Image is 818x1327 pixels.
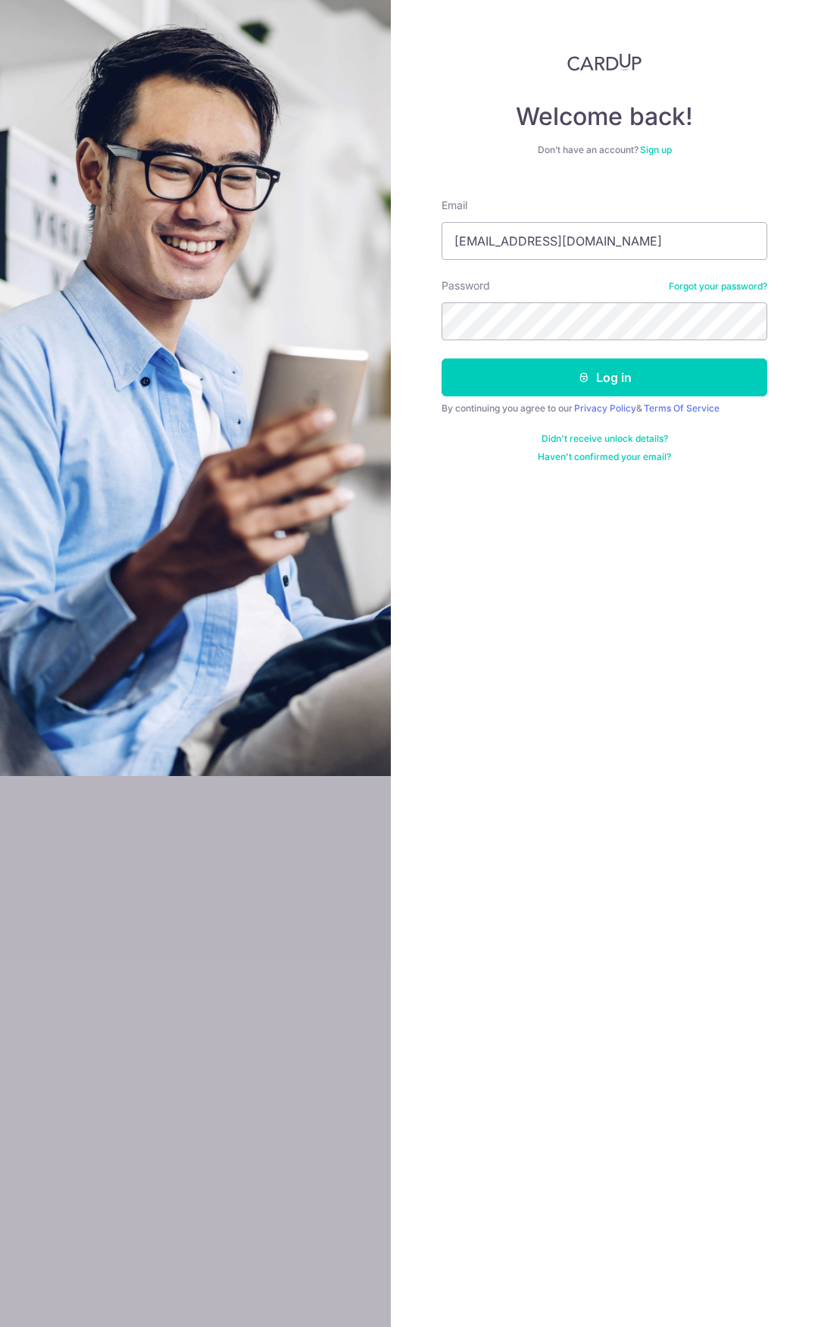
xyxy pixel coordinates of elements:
img: CardUp Logo [567,53,642,71]
label: Email [442,198,467,213]
div: By continuing you agree to our & [442,402,767,415]
a: Didn't receive unlock details? [542,433,668,445]
a: Sign up [640,144,672,155]
a: Privacy Policy [574,402,636,414]
input: Enter your Email [442,222,767,260]
div: Don’t have an account? [442,144,767,156]
a: Terms Of Service [644,402,720,414]
button: Log in [442,358,767,396]
label: Password [442,278,490,293]
h4: Welcome back! [442,102,767,132]
a: Forgot your password? [669,280,767,293]
a: Haven't confirmed your email? [538,451,671,463]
